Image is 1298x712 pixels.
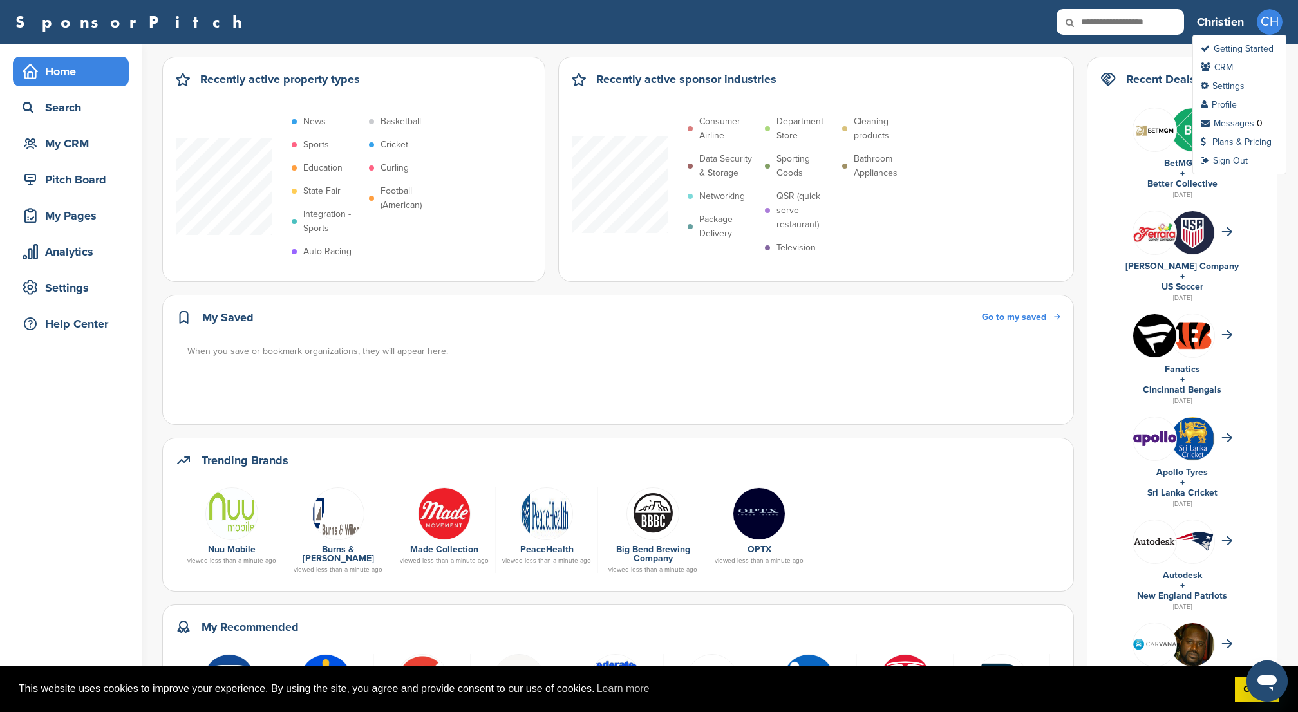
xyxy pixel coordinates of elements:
img: Data [418,487,471,540]
div: viewed less than a minute ago [400,557,489,564]
img: Data [1133,431,1176,446]
a: CRM [1201,62,1233,73]
a: Christien [1197,8,1244,36]
a: Help Center [13,309,129,339]
a: PeaceHealth [520,544,574,555]
img: Bigb [626,487,679,540]
div: [DATE] [1100,498,1264,510]
a: + [1180,477,1185,488]
a: Optx [715,487,804,539]
h2: Recently active property types [200,70,360,88]
img: whvs id 400x400 [1171,211,1214,254]
a: Settings [1201,80,1245,91]
p: Bathroom Appliances [854,152,913,180]
a: dismiss cookie message [1235,677,1279,702]
a: learn more about cookies [595,679,652,698]
a: [PERSON_NAME] Company [1125,261,1239,272]
a: Getting Started [1201,43,1274,54]
h3: Christien [1197,13,1244,31]
a: Analytics [13,237,129,267]
div: My Pages [19,204,129,227]
h2: Trending Brands [202,451,288,469]
a: Nuu Mobile [208,544,256,555]
img: Geico logo [203,654,256,707]
a: New England Patriots [1137,590,1227,601]
p: QSR (quick serve restaurant) [776,189,836,232]
div: Search [19,96,129,119]
a: Cincinnati Bengals [1143,384,1221,395]
a: BetMGM [1164,158,1200,169]
a: Profile [1201,99,1237,110]
a: Burns & [PERSON_NAME] [303,544,374,564]
a: My CRM [13,129,129,158]
img: 225px peacehealth logo [520,487,573,540]
a: Settings [13,273,129,303]
img: Open uri20141112 64162 1b628ae?1415808232 [1171,417,1214,460]
div: Help Center [19,312,129,335]
a: Nuu mobile logo 01 [187,487,276,539]
div: Pitch Board [19,168,129,191]
div: Settings [19,276,129,299]
a: Plans & Pricing [1201,136,1272,147]
div: Home [19,60,129,83]
img: Ferrara candy logo [1133,223,1176,243]
img: Carvana logo [1133,639,1176,650]
a: + [1180,168,1185,179]
p: Curling [381,161,409,175]
a: US Soccer [1162,281,1203,292]
p: Networking [699,189,745,203]
img: Data [686,654,738,707]
img: Data?1415808195 [1171,320,1214,351]
a: Messages [1201,118,1254,129]
p: Cricket [381,138,408,152]
a: Autodesk [1163,570,1202,581]
div: [DATE] [1100,601,1264,613]
a: OPTX [748,544,771,555]
img: Bwupxdxo 400x400 [396,654,449,707]
p: News [303,115,326,129]
p: Television [776,241,816,255]
div: viewed less than a minute ago [187,557,276,564]
a: Home [13,57,129,86]
iframe: Button to launch messaging window [1246,660,1288,702]
img: Optx [733,487,785,540]
a: Sri Lanka Cricket [1147,487,1218,498]
a: 225px peacehealth logo [502,487,591,539]
a: Made Collection [410,544,478,555]
a: SponsorPitch [15,14,250,30]
a: + [1180,580,1185,591]
img: Data [879,654,932,707]
p: Package Delivery [699,212,758,241]
div: [DATE] [1100,395,1264,407]
span: CH [1257,9,1283,35]
p: Consumer Airline [699,115,758,143]
div: viewed less than a minute ago [715,557,804,564]
a: Big Bend Brewing Company [616,544,690,564]
div: [DATE] [1100,189,1264,201]
h2: Recent Deals [1126,70,1196,88]
img: Nuu mobile logo 01 [205,487,258,540]
p: Football (American) [381,184,440,212]
div: When you save or bookmark organizations, they will appear here. [187,344,1062,359]
a: Pitch Board [13,165,129,194]
p: Department Store [776,115,836,143]
img: Screen shot 2015 12 01 at 11.21.33 am [312,487,364,540]
p: Integration - Sports [303,207,362,236]
img: Screen shot 2020 11 05 at 10.46.00 am [1133,118,1176,140]
div: viewed less than a minute ago [290,567,386,573]
p: Auto Racing [303,245,352,259]
img: Data [1133,538,1176,545]
img: Optltrdl 400x400 [299,654,352,707]
div: My CRM [19,132,129,155]
img: Data?1415811651 [1171,531,1214,551]
a: + [1180,271,1185,282]
div: [DATE] [1100,292,1264,304]
div: Analytics [19,240,129,263]
img: Mastercard logo [493,654,545,707]
a: Go to my saved [982,310,1060,324]
a: Search [13,93,129,122]
p: Education [303,161,343,175]
img: 11393060 824077544314907 4644566488159113764 n [975,654,1028,707]
img: Open uri20141112 50798 16yi8kg [589,654,642,707]
p: Cleaning products [854,115,913,143]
